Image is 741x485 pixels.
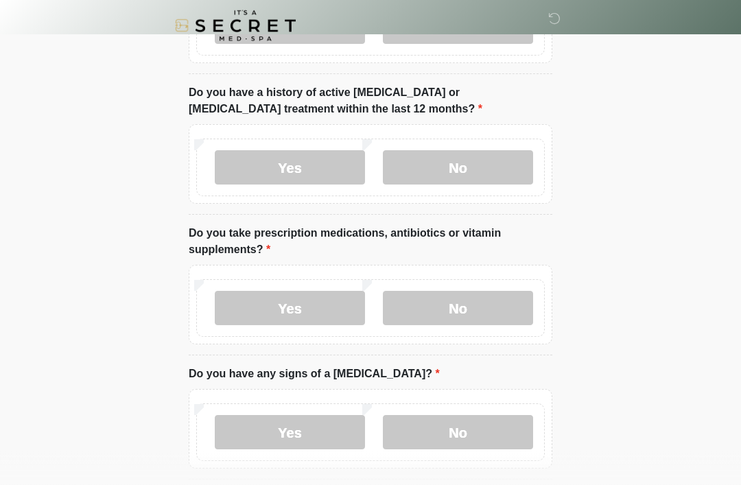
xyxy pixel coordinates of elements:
label: Do you have a history of active [MEDICAL_DATA] or [MEDICAL_DATA] treatment within the last 12 mon... [189,85,552,118]
label: Yes [215,416,365,450]
img: It's A Secret Med Spa Logo [175,10,296,41]
label: No [383,416,533,450]
label: Yes [215,292,365,326]
label: Do you have any signs of a [MEDICAL_DATA]? [189,366,440,383]
label: No [383,151,533,185]
label: Do you take prescription medications, antibiotics or vitamin supplements? [189,226,552,259]
label: No [383,292,533,326]
label: Yes [215,151,365,185]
